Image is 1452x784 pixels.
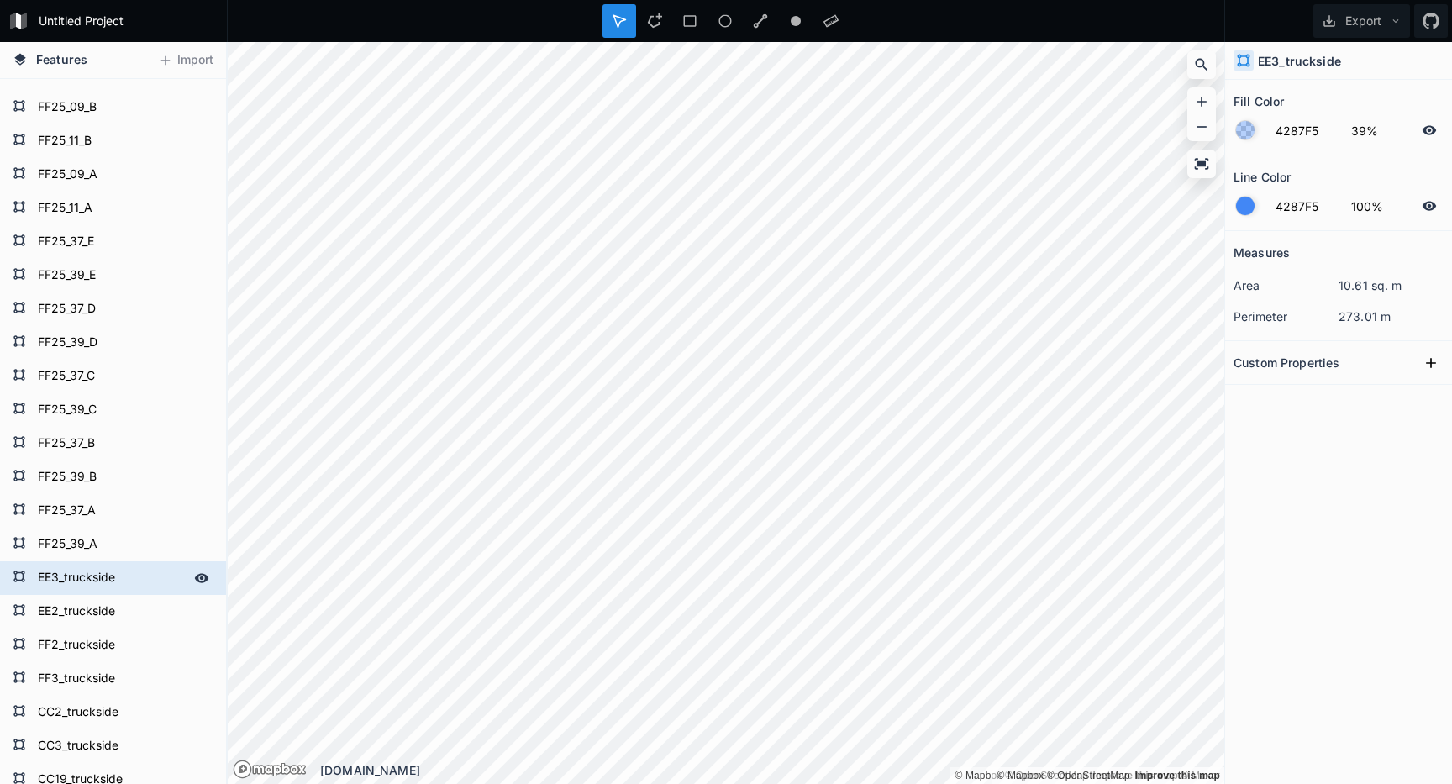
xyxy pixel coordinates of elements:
[320,761,1224,779] div: [DOMAIN_NAME]
[150,47,222,74] button: Import
[1313,4,1410,38] button: Export
[1234,164,1291,190] h2: Line Color
[1234,276,1339,294] dt: area
[1234,88,1284,114] h2: Fill Color
[233,760,307,779] a: Mapbox logo
[1047,770,1130,781] a: OpenStreetMap
[36,50,87,68] span: Features
[1234,350,1339,376] h2: Custom Properties
[1258,52,1341,70] h4: EE3_truckside
[1339,276,1444,294] dd: 10.61 sq. m
[1339,308,1444,325] dd: 273.01 m
[1234,308,1339,325] dt: perimeter
[997,770,1044,781] a: Mapbox
[1134,770,1220,781] a: Map feedback
[955,770,1002,781] a: Mapbox
[1234,239,1290,266] h2: Measures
